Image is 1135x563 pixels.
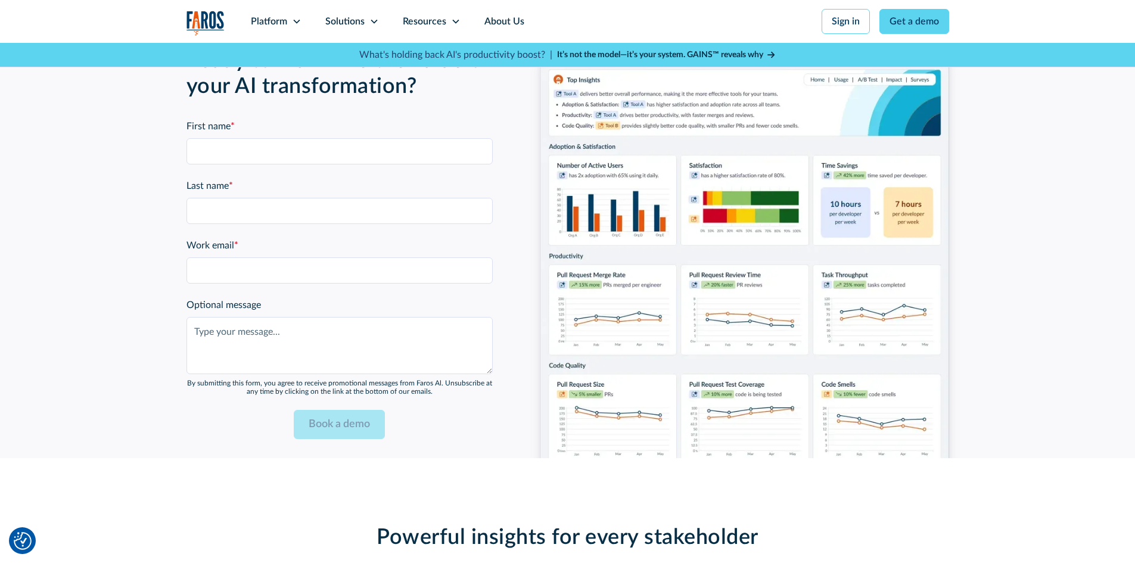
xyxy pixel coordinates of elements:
[14,532,32,550] img: Revisit consent button
[879,9,949,34] a: Get a demo
[14,532,32,550] button: Cookie Settings
[186,119,493,133] label: First name
[186,11,225,35] img: Logo of the analytics and reporting company Faros.
[359,48,552,62] p: What's holding back AI's productivity boost? |
[557,51,763,59] strong: It’s not the model—it’s your system. GAINS™ reveals why
[186,11,225,35] a: home
[186,298,493,312] label: Optional message
[325,14,365,29] div: Solutions
[186,238,493,253] label: Work email
[540,48,949,472] img: AI tool comparison dashboard
[294,410,385,439] input: Book a demo
[251,14,287,29] div: Platform
[186,48,493,99] h2: Ready to maximize the value of your AI transformation?
[822,9,870,34] a: Sign in
[186,179,493,193] label: Last name
[186,119,493,440] form: Product Pages Form
[186,379,493,396] div: By submitting this form, you agree to receive promotional messages from Faros Al. Unsubscribe at ...
[282,525,854,550] h2: Powerful insights for every stakeholder
[557,49,776,61] a: It’s not the model—it’s your system. GAINS™ reveals why
[403,14,446,29] div: Resources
